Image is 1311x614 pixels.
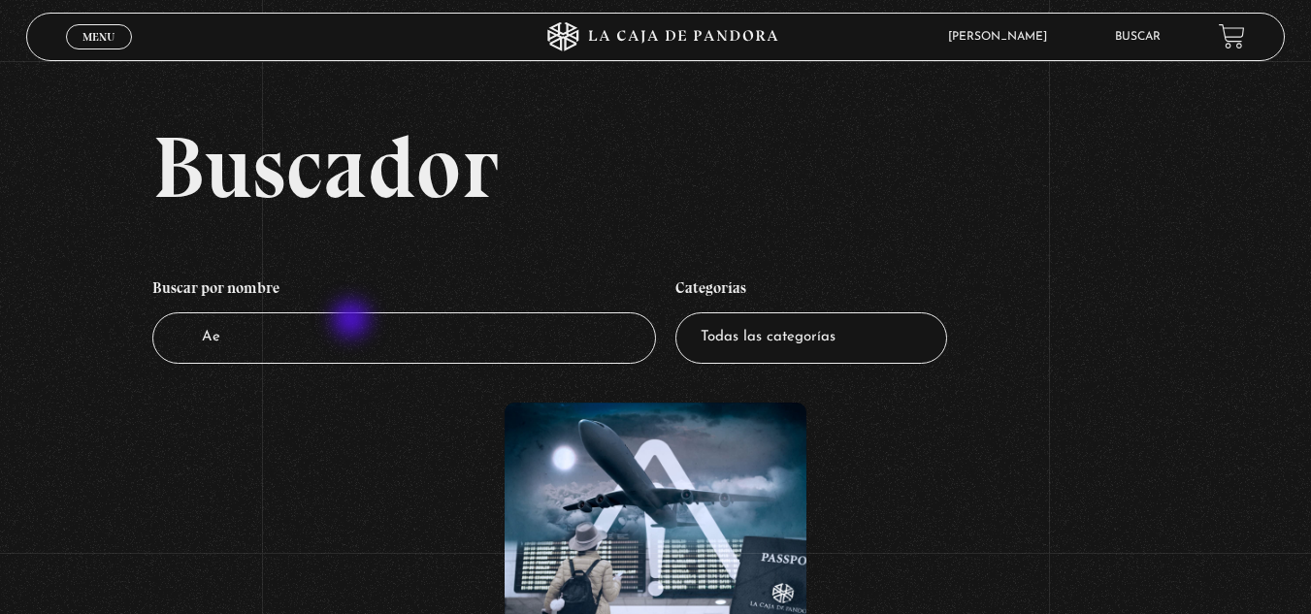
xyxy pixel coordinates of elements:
[82,31,115,43] span: Menu
[152,269,656,313] h4: Buscar por nombre
[1219,23,1245,49] a: View your shopping cart
[675,269,947,313] h4: Categorías
[1115,31,1161,43] a: Buscar
[152,123,1285,210] h2: Buscador
[938,31,1066,43] span: [PERSON_NAME]
[76,47,121,60] span: Cerrar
